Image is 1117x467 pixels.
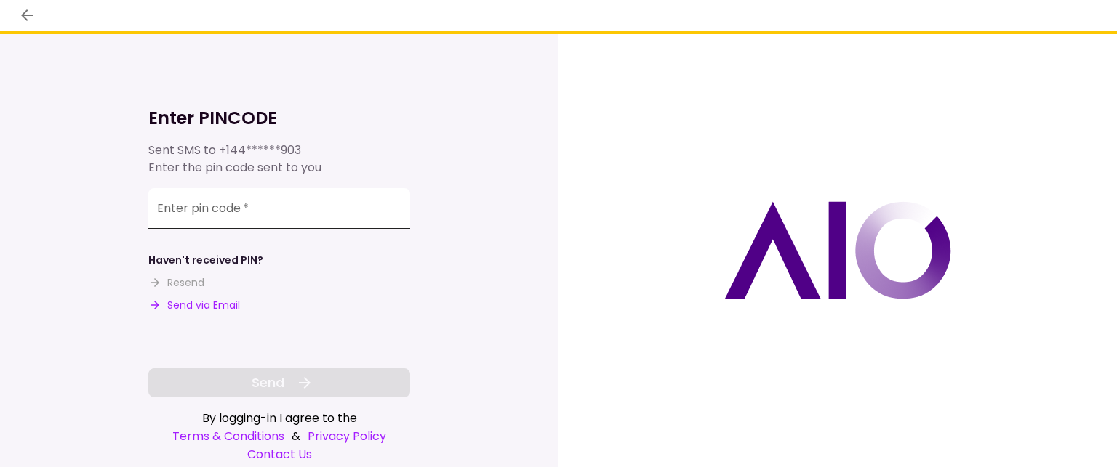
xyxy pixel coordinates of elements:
[148,368,410,397] button: Send
[148,275,204,291] button: Resend
[148,298,240,313] button: Send via Email
[148,409,410,427] div: By logging-in I agree to the
[148,142,410,176] div: Sent SMS to Enter the pin code sent to you
[252,373,284,392] span: Send
[148,445,410,463] a: Contact Us
[148,107,410,130] h1: Enter PINCODE
[148,427,410,445] div: &
[724,201,951,299] img: AIO logo
[308,427,386,445] a: Privacy Policy
[15,3,39,28] button: back
[172,427,284,445] a: Terms & Conditions
[148,253,263,268] div: Haven't received PIN?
